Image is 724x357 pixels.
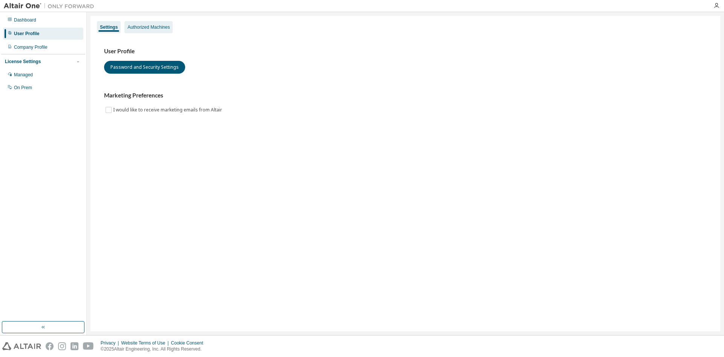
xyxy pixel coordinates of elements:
img: instagram.svg [58,342,66,350]
img: youtube.svg [83,342,94,350]
div: Company Profile [14,44,48,50]
img: facebook.svg [46,342,54,350]
button: Password and Security Settings [104,61,185,74]
div: Authorized Machines [127,24,170,30]
label: I would like to receive marketing emails from Altair [113,105,224,114]
div: Dashboard [14,17,36,23]
h3: Marketing Preferences [104,92,707,99]
img: linkedin.svg [71,342,78,350]
div: Website Terms of Use [121,340,171,346]
img: Altair One [4,2,98,10]
p: © 2025 Altair Engineering, Inc. All Rights Reserved. [101,346,208,352]
h3: User Profile [104,48,707,55]
div: Privacy [101,340,121,346]
div: Settings [100,24,118,30]
div: Cookie Consent [171,340,207,346]
div: User Profile [14,31,39,37]
div: On Prem [14,85,32,91]
div: License Settings [5,59,41,65]
div: Managed [14,72,33,78]
img: altair_logo.svg [2,342,41,350]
